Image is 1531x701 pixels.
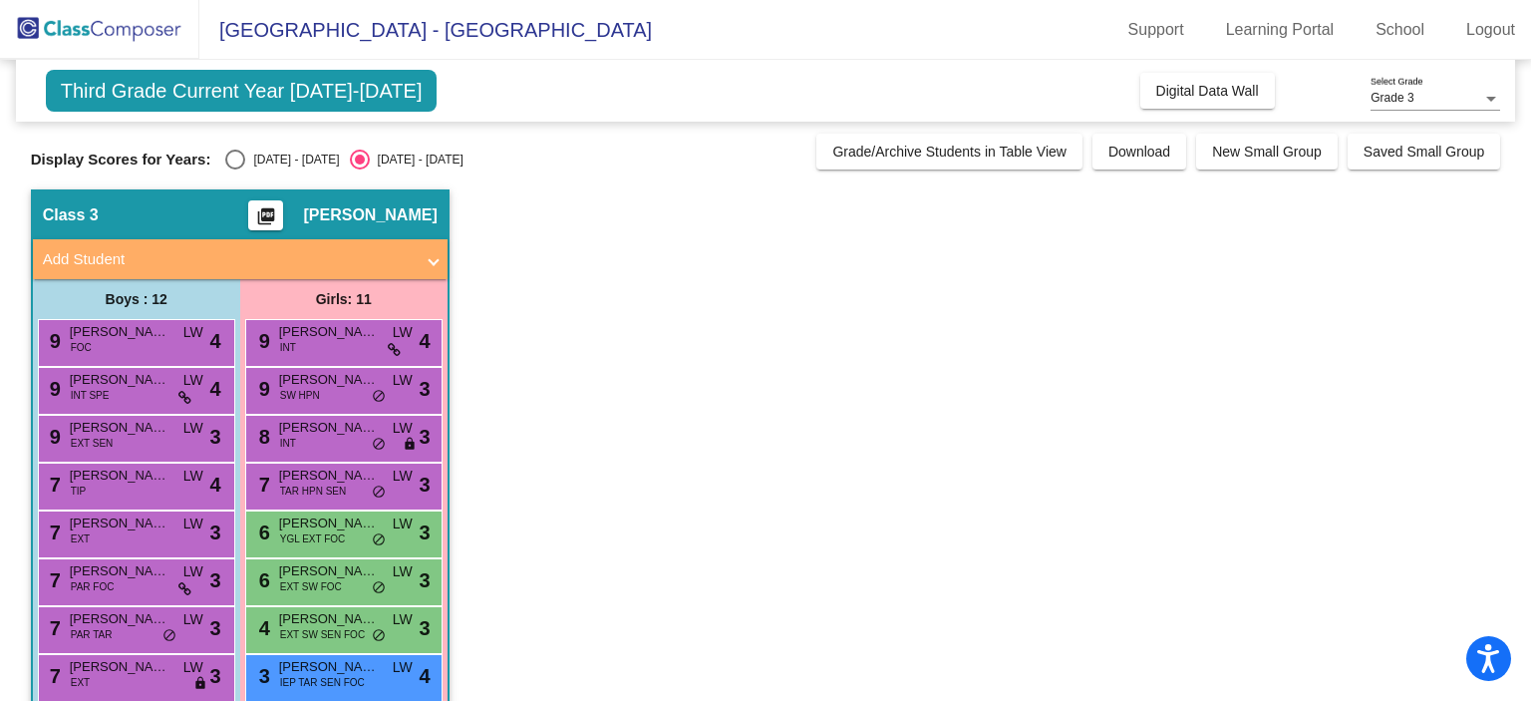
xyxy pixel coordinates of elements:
[210,565,221,595] span: 3
[372,485,386,501] span: do_not_disturb_alt
[1348,134,1500,170] button: Saved Small Group
[279,561,379,581] span: [PERSON_NAME]
[1450,14,1531,46] a: Logout
[240,279,448,319] div: Girls: 11
[420,565,431,595] span: 3
[832,144,1067,160] span: Grade/Archive Students in Table View
[210,326,221,356] span: 4
[1108,144,1170,160] span: Download
[199,14,652,46] span: [GEOGRAPHIC_DATA] - [GEOGRAPHIC_DATA]
[393,514,413,534] span: LW
[420,518,431,547] span: 3
[372,628,386,644] span: do_not_disturb_alt
[1371,91,1413,105] span: Grade 3
[70,514,169,533] span: [PERSON_NAME]
[183,466,203,487] span: LW
[1092,134,1186,170] button: Download
[280,340,296,355] span: INT
[254,378,270,400] span: 9
[280,484,347,499] span: TAR HPN SEN
[43,248,414,271] mat-panel-title: Add Student
[71,436,114,451] span: EXT SEN
[420,470,431,500] span: 3
[33,279,240,319] div: Boys : 12
[31,151,211,169] span: Display Scores for Years:
[280,579,342,594] span: EXT SW FOC
[70,609,169,629] span: [PERSON_NAME]
[45,330,61,352] span: 9
[45,474,61,496] span: 7
[45,378,61,400] span: 9
[71,340,92,355] span: FOC
[393,609,413,630] span: LW
[420,422,431,452] span: 3
[420,374,431,404] span: 3
[420,613,431,643] span: 3
[420,326,431,356] span: 4
[225,150,462,170] mat-radio-group: Select an option
[70,418,169,438] span: [PERSON_NAME]
[210,422,221,452] span: 3
[71,579,115,594] span: PAR FOC
[254,330,270,352] span: 9
[279,466,379,486] span: [PERSON_NAME]
[1212,144,1322,160] span: New Small Group
[372,580,386,596] span: do_not_disturb_alt
[71,675,90,690] span: EXT
[1196,134,1338,170] button: New Small Group
[71,484,87,499] span: TIP
[254,617,270,639] span: 4
[279,322,379,342] span: [PERSON_NAME]
[279,514,379,533] span: [PERSON_NAME]
[393,657,413,678] span: LW
[1210,14,1351,46] a: Learning Portal
[370,151,463,169] div: [DATE] - [DATE]
[210,613,221,643] span: 3
[279,418,379,438] span: [PERSON_NAME]
[372,437,386,453] span: do_not_disturb_alt
[1364,144,1484,160] span: Saved Small Group
[254,522,270,543] span: 6
[210,518,221,547] span: 3
[393,466,413,487] span: LW
[183,418,203,439] span: LW
[70,657,169,677] span: [PERSON_NAME]
[33,239,448,279] mat-expansion-panel-header: Add Student
[372,389,386,405] span: do_not_disturb_alt
[70,370,169,390] span: [PERSON_NAME]
[279,657,379,677] span: [PERSON_NAME]
[280,436,296,451] span: INT
[393,418,413,439] span: LW
[210,661,221,691] span: 3
[280,388,320,403] span: SW HPN
[393,370,413,391] span: LW
[70,561,169,581] span: [PERSON_NAME]
[162,628,176,644] span: do_not_disturb_alt
[45,522,61,543] span: 7
[372,532,386,548] span: do_not_disturb_alt
[1112,14,1200,46] a: Support
[45,426,61,448] span: 9
[1156,83,1259,99] span: Digital Data Wall
[279,609,379,629] span: [PERSON_NAME]
[183,609,203,630] span: LW
[183,370,203,391] span: LW
[70,322,169,342] span: [PERSON_NAME] [PERSON_NAME]
[45,569,61,591] span: 7
[45,665,61,687] span: 7
[210,374,221,404] span: 4
[245,151,339,169] div: [DATE] - [DATE]
[303,205,437,225] span: [PERSON_NAME]
[280,675,365,690] span: IEP TAR SEN FOC
[183,657,203,678] span: LW
[280,531,346,546] span: YGL EXT FOC
[71,627,113,642] span: PAR TAR
[393,561,413,582] span: LW
[279,370,379,390] span: [PERSON_NAME]
[183,561,203,582] span: LW
[393,322,413,343] span: LW
[46,70,438,112] span: Third Grade Current Year [DATE]-[DATE]
[71,531,90,546] span: EXT
[816,134,1082,170] button: Grade/Archive Students in Table View
[280,627,365,642] span: EXT SW SEN FOC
